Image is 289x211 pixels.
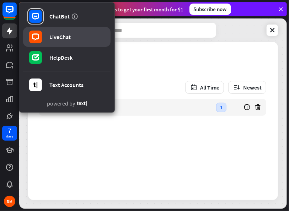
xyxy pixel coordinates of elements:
[2,126,17,141] a: 7 days
[216,103,226,112] div: 1
[6,3,27,24] button: Open LiveChat chat widget
[189,4,231,15] div: Subscribe now
[4,196,15,207] div: RM
[66,5,184,14] div: Subscribe in days to get your first month for $1
[8,128,11,134] div: 7
[228,81,266,94] button: Newest
[185,81,224,94] button: All Time
[6,134,13,139] div: days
